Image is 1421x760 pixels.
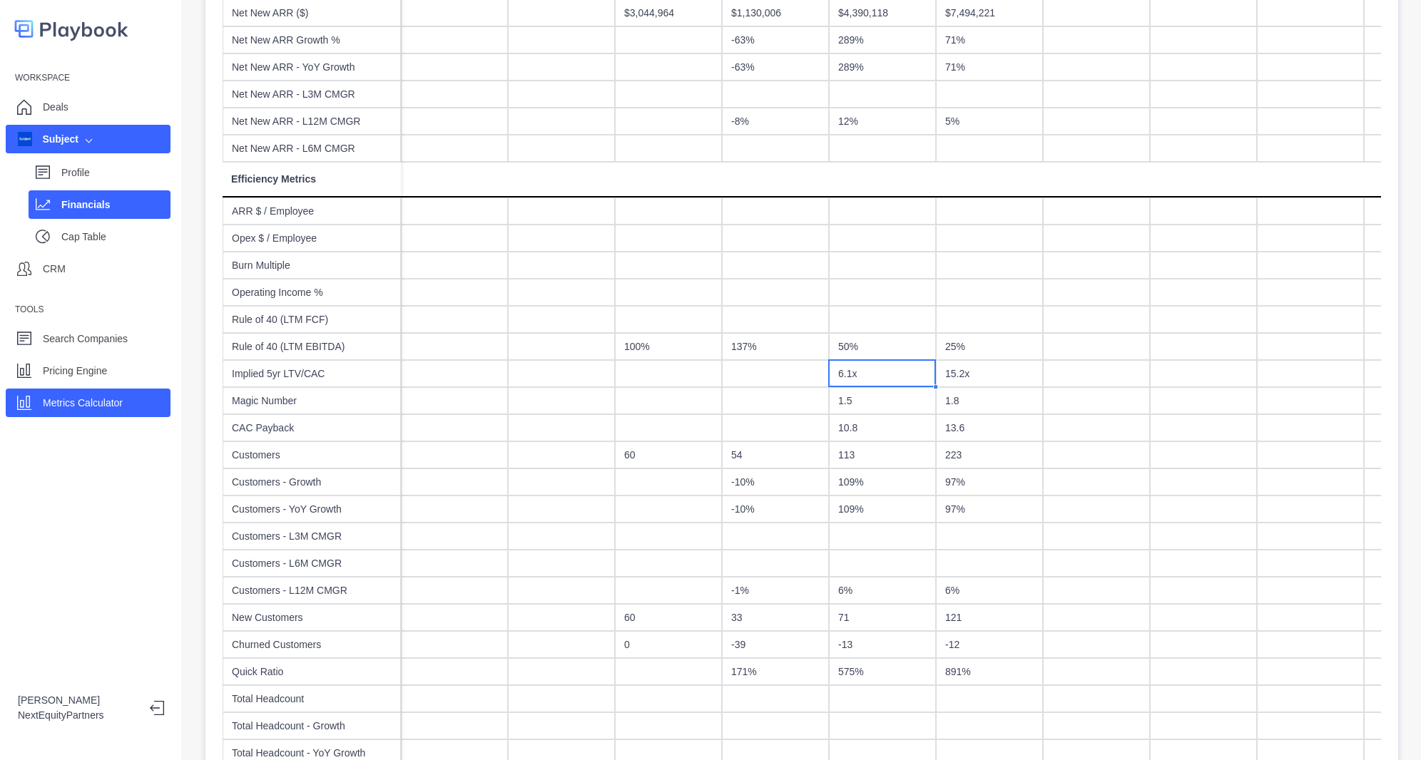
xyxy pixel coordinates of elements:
div: 71% [936,26,1043,53]
div: 575% [829,658,936,685]
div: Customers - YoY Growth [223,495,401,523]
p: Search Companies [43,332,128,346]
div: Total Headcount - Growth [223,712,401,739]
div: CAC Payback [223,414,401,441]
div: 15.2x [936,360,1043,387]
div: 5% [936,108,1043,135]
p: [PERSON_NAME] [18,693,138,708]
div: 100% [615,333,722,360]
div: ARR $ / Employee [223,197,401,225]
div: Rule of 40 (LTM EBITDA) [223,333,401,360]
p: Profile [61,165,170,180]
div: 60 [615,604,722,631]
p: CRM [43,262,66,277]
div: 171% [722,658,829,685]
p: Cap Table [61,230,170,245]
div: -12 [936,631,1043,658]
img: logo-colored [14,14,128,43]
div: 33 [722,604,829,631]
div: 50% [829,333,936,360]
div: Net New ARR - YoY Growth [223,53,401,81]
div: 54 [722,441,829,468]
div: 289% [829,26,936,53]
div: Total Headcount [223,685,401,712]
div: Efficiency Metrics [223,162,401,197]
div: -63% [722,53,829,81]
div: 71 [829,604,936,631]
div: Net New ARR - L12M CMGR [223,108,401,135]
div: Rule of 40 (LTM FCF) [223,306,401,333]
div: -10% [722,495,829,523]
div: Net New ARR - L3M CMGR [223,81,401,108]
div: Net New ARR Growth % [223,26,401,53]
div: 25% [936,333,1043,360]
div: Customers - L3M CMGR [223,523,401,550]
div: Opex $ / Employee [223,225,401,252]
div: Operating Income % [223,279,401,306]
div: 109% [829,495,936,523]
div: 6.1x [829,360,936,387]
div: 1.5 [829,387,936,414]
div: 113 [829,441,936,468]
div: -10% [722,468,829,495]
div: Customers - Growth [223,468,401,495]
div: Subject [18,132,78,147]
div: New Customers [223,604,401,631]
div: -13 [829,631,936,658]
div: 97% [936,495,1043,523]
div: 71% [936,53,1043,81]
p: Financials [61,197,170,212]
div: 1.8 [936,387,1043,414]
div: 109% [829,468,936,495]
p: Pricing Engine [43,364,107,379]
p: NextEquityPartners [18,708,138,723]
div: Quick Ratio [223,658,401,685]
div: 223 [936,441,1043,468]
div: 6% [829,577,936,604]
div: 0 [615,631,722,658]
div: -8% [722,108,829,135]
div: -63% [722,26,829,53]
div: Implied 5yr LTV/CAC [223,360,401,387]
div: Burn Multiple [223,252,401,279]
div: 6% [936,577,1043,604]
div: 137% [722,333,829,360]
div: Customers - L6M CMGR [223,550,401,577]
div: -39 [722,631,829,658]
div: 289% [829,53,936,81]
div: Customers - L12M CMGR [223,577,401,604]
div: -1% [722,577,829,604]
div: Churned Customers [223,631,401,658]
div: 60 [615,441,722,468]
p: Deals [43,100,68,115]
div: 97% [936,468,1043,495]
div: 10.8 [829,414,936,441]
div: 12% [829,108,936,135]
div: 13.6 [936,414,1043,441]
div: Customers [223,441,401,468]
div: 891% [936,658,1043,685]
div: Net New ARR - L6M CMGR [223,135,401,162]
img: company image [18,132,32,146]
p: Metrics Calculator [43,396,123,411]
div: 121 [936,604,1043,631]
div: Magic Number [223,387,401,414]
